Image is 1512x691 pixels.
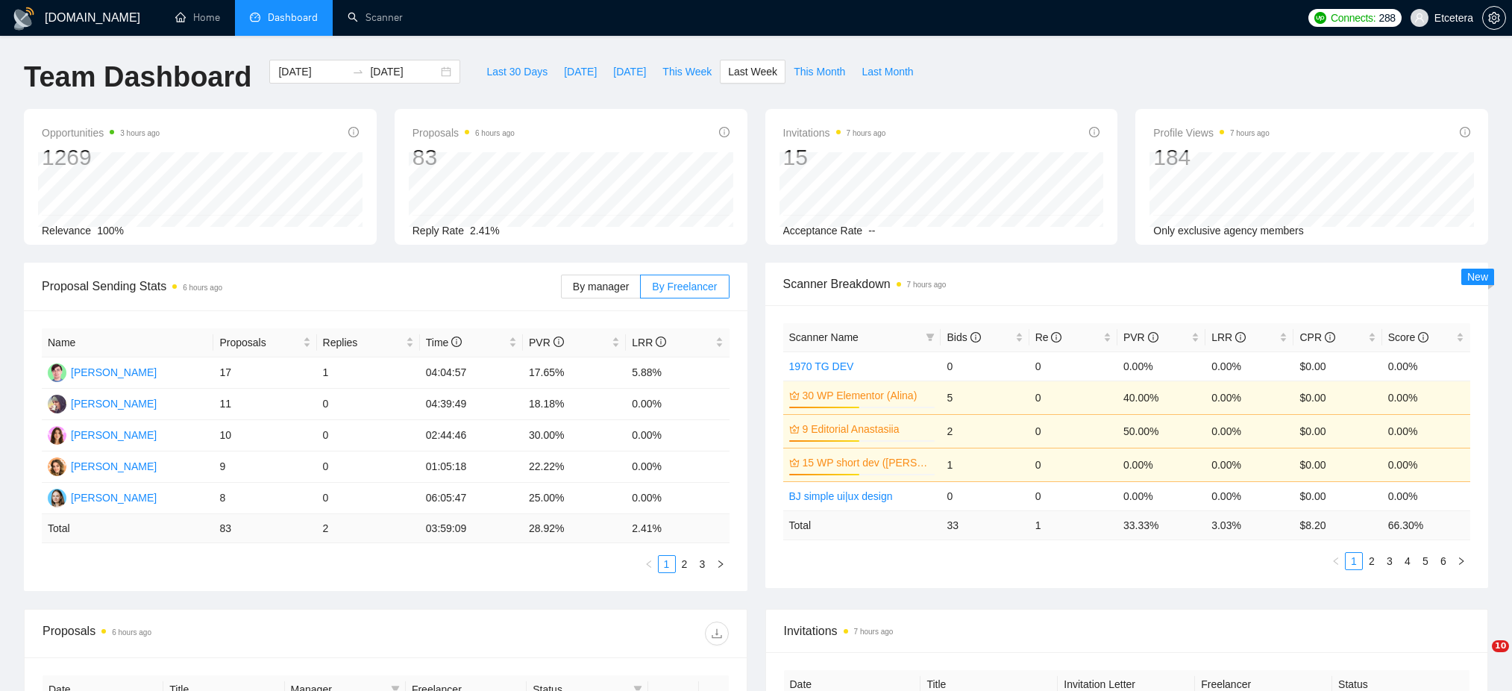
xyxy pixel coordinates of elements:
td: 0.00% [1382,381,1470,414]
span: filter [923,326,938,348]
td: 0 [1029,351,1117,381]
span: info-circle [1148,332,1158,343]
td: $0.00 [1293,414,1381,448]
h1: Team Dashboard [24,60,251,95]
li: Next Page [1452,552,1470,570]
span: Proposals [219,334,299,351]
a: 9 Editorial Anastasiia [803,421,932,437]
span: Replies [323,334,403,351]
span: dashboard [250,12,260,22]
td: 0.00% [1382,481,1470,510]
td: 0 [1029,481,1117,510]
th: Name [42,328,213,357]
span: info-circle [719,127,730,137]
span: info-circle [1089,127,1100,137]
li: 1 [658,555,676,573]
button: Last Week [720,60,785,84]
div: 1269 [42,143,160,172]
time: 6 hours ago [183,284,222,292]
span: right [716,560,725,569]
span: left [1331,557,1340,566]
button: setting [1482,6,1506,30]
span: Scanner Name [789,331,859,343]
a: setting [1482,12,1506,24]
td: 0 [1029,448,1117,481]
li: 3 [1381,552,1399,570]
span: -- [868,225,875,237]
td: 40.00% [1117,381,1205,414]
td: $ 8.20 [1293,510,1381,540]
td: 33.33 % [1117,510,1205,540]
a: homeHome [175,11,220,24]
td: 04:39:49 [420,389,523,420]
a: 5 [1417,553,1434,569]
span: info-circle [348,127,359,137]
div: [PERSON_NAME] [71,395,157,412]
li: 5 [1417,552,1434,570]
td: 0.00% [1382,351,1470,381]
td: 0.00% [1205,448,1293,481]
a: 1 [1346,553,1362,569]
td: 0.00% [1205,351,1293,381]
a: 6 [1435,553,1452,569]
span: [DATE] [613,63,646,80]
a: PS[PERSON_NAME] [48,397,157,409]
td: 03:59:09 [420,514,523,543]
td: 0.00% [1205,381,1293,414]
time: 7 hours ago [907,281,947,289]
div: [PERSON_NAME] [71,364,157,381]
td: 2.41 % [626,514,729,543]
td: 06:05:47 [420,483,523,514]
span: Acceptance Rate [783,225,863,237]
div: Proposals [43,622,386,645]
span: 10 [1492,640,1509,652]
td: Total [42,514,213,543]
td: 5 [941,381,1029,414]
img: VY [48,489,66,507]
time: 6 hours ago [475,129,515,137]
span: info-circle [970,332,981,343]
span: CPR [1299,331,1334,343]
td: 0.00% [1382,448,1470,481]
td: 50.00% [1117,414,1205,448]
td: 0 [1029,414,1117,448]
td: 17 [213,357,316,389]
button: Last 30 Days [478,60,556,84]
div: [PERSON_NAME] [71,458,157,475]
span: info-circle [1051,332,1061,343]
li: 6 [1434,552,1452,570]
span: Score [1388,331,1428,343]
th: Proposals [213,328,316,357]
span: Bids [947,331,980,343]
td: 5.88% [626,357,729,389]
span: info-circle [1235,332,1246,343]
td: 83 [213,514,316,543]
span: By manager [573,281,629,293]
td: 10 [213,420,316,451]
button: [DATE] [605,60,654,84]
td: 11 [213,389,316,420]
button: left [640,555,658,573]
span: Time [426,337,462,348]
td: 18.18% [523,389,626,420]
time: 7 hours ago [854,628,894,636]
td: 28.92 % [523,514,626,543]
td: 0 [1029,381,1117,414]
td: $0.00 [1293,481,1381,510]
button: right [1452,552,1470,570]
span: right [1457,557,1466,566]
td: 1 [941,448,1029,481]
button: Last Month [853,60,921,84]
li: 4 [1399,552,1417,570]
a: searchScanner [348,11,403,24]
li: Next Page [712,555,730,573]
td: $0.00 [1293,448,1381,481]
img: PD [48,426,66,445]
td: 9 [213,451,316,483]
td: 66.30 % [1382,510,1470,540]
span: Proposal Sending Stats [42,277,561,296]
div: [PERSON_NAME] [71,490,157,506]
a: 2 [1364,553,1380,569]
th: Replies [317,328,420,357]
